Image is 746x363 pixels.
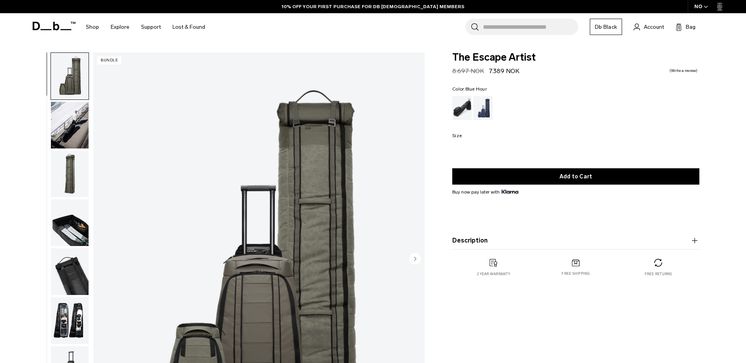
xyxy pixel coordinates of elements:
a: Account [634,22,664,31]
a: Explore [111,13,129,41]
button: Add to Cart [452,168,699,185]
a: Db Black [590,19,622,35]
a: Lost & Found [173,13,205,41]
img: {"height" => 20, "alt" => "Klarna"} [502,190,518,194]
button: Escape Artist Forest Green [51,52,89,100]
span: Account [644,23,664,31]
button: Escape Artist Forest Green [51,248,89,295]
p: Free shipping [561,271,590,276]
button: Bag [676,22,695,31]
span: Bag [686,23,695,31]
a: Support [141,13,161,41]
button: Escape Artist Forest Green [51,199,89,246]
button: Escape Artist Forest Green [51,297,89,344]
span: Buy now pay later with [452,188,518,195]
img: Escape Artist Forest Green [51,199,89,246]
nav: Main Navigation [80,13,211,41]
button: Next slide [409,253,421,266]
a: Write a review [669,69,697,73]
a: Shop [86,13,99,41]
legend: Color: [452,87,487,91]
button: Escape Artist Forest Green [51,150,89,198]
span: Blue Hour [465,86,487,92]
p: Bundle [97,56,121,65]
a: 10% OFF YOUR FIRST PURCHASE FOR DB [DEMOGRAPHIC_DATA] MEMBERS [282,3,464,10]
img: Escape Artist Forest Green [51,297,89,344]
span: 7.389 NOK [489,67,519,75]
img: Escape Artist Forest Green [51,151,89,197]
img: Escape Artist Forest Green [51,248,89,295]
button: Escape Artist Forest Green [51,101,89,149]
a: Black Out [452,96,472,120]
s: 8.697 NOK [452,67,484,75]
a: Blue Hour [473,96,493,120]
p: Free returns [645,271,672,277]
p: 2 year warranty [477,271,510,277]
img: Escape Artist Forest Green [51,102,89,148]
button: Description [452,236,699,245]
img: Escape Artist Forest Green [51,53,89,99]
legend: Size: [452,133,463,138]
span: The Escape Artist [452,52,699,63]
